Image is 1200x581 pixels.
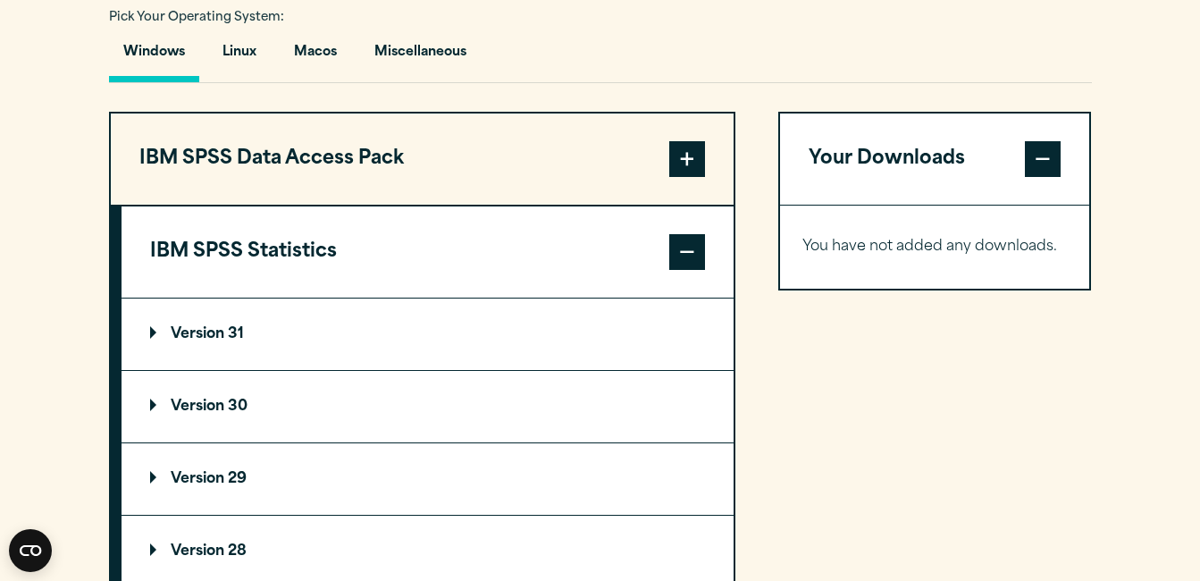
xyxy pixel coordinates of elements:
[122,299,734,370] summary: Version 31
[111,114,734,205] button: IBM SPSS Data Access Pack
[150,544,247,559] p: Version 28
[360,31,481,82] button: Miscellaneous
[122,371,734,442] summary: Version 30
[9,529,52,572] button: Open CMP widget
[280,31,351,82] button: Macos
[109,12,284,23] span: Pick Your Operating System:
[150,472,247,486] p: Version 29
[122,206,734,298] button: IBM SPSS Statistics
[109,31,199,82] button: Windows
[122,443,734,515] summary: Version 29
[780,114,1090,205] button: Your Downloads
[150,327,244,341] p: Version 31
[780,205,1090,289] div: Your Downloads
[802,234,1068,260] p: You have not added any downloads.
[150,400,248,414] p: Version 30
[208,31,271,82] button: Linux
